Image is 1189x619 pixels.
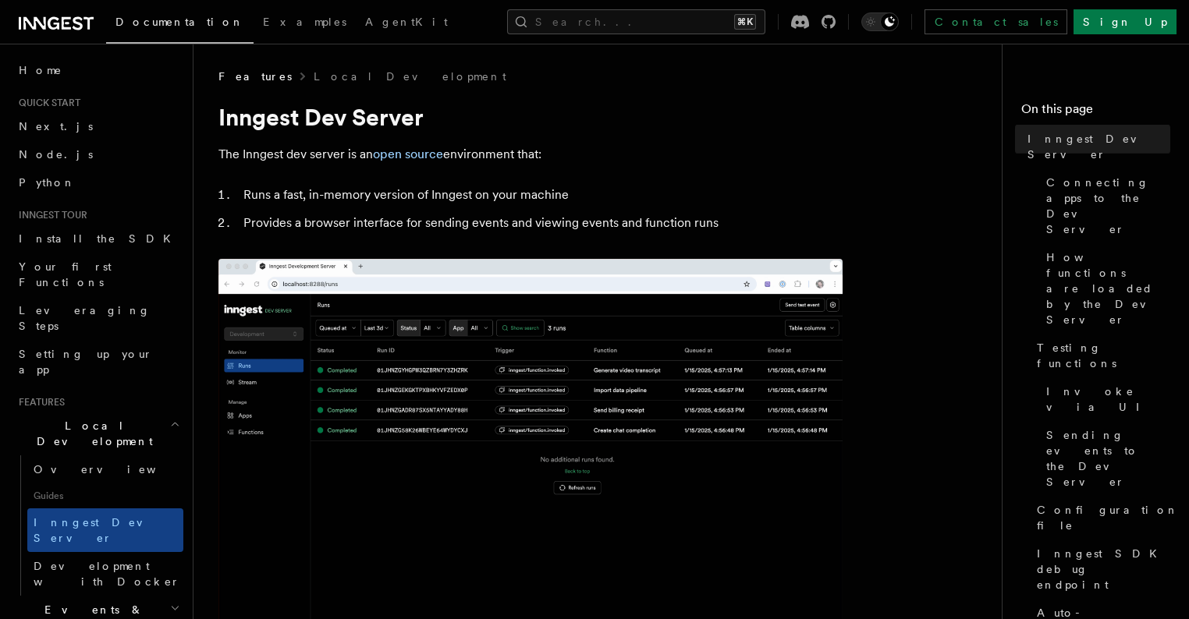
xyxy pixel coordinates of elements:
a: Inngest SDK debug endpoint [1031,539,1170,599]
span: Install the SDK [19,232,180,245]
span: Python [19,176,76,189]
a: How functions are loaded by the Dev Server [1040,243,1170,334]
p: The Inngest dev server is an environment that: [218,143,843,165]
a: Inngest Dev Server [1021,125,1170,168]
a: open source [373,147,443,161]
li: Runs a fast, in-memory version of Inngest on your machine [239,184,843,206]
span: Node.js [19,148,93,161]
a: Sending events to the Dev Server [1040,421,1170,496]
span: Next.js [19,120,93,133]
span: Guides [27,483,183,508]
span: Sending events to the Dev Server [1046,427,1170,490]
span: Development with Docker [34,560,180,588]
div: Local Development [12,455,183,596]
a: Examples [254,5,356,42]
a: Development with Docker [27,552,183,596]
a: Overview [27,455,183,483]
span: AgentKit [365,16,448,28]
span: Local Development [12,418,170,449]
a: Python [12,168,183,196]
a: Leveraging Steps [12,296,183,340]
span: Leveraging Steps [19,304,151,332]
span: Testing functions [1037,340,1170,371]
span: Overview [34,463,194,476]
a: AgentKit [356,5,457,42]
a: Your first Functions [12,253,183,296]
span: Inngest tour [12,209,87,221]
span: Connecting apps to the Dev Server [1046,175,1170,237]
span: Documentation [115,16,244,28]
span: Features [218,69,292,84]
span: Quick start [12,97,80,109]
span: Invoke via UI [1046,384,1170,415]
kbd: ⌘K [734,14,756,30]
li: Provides a browser interface for sending events and viewing events and function runs [239,212,843,234]
a: Documentation [106,5,254,44]
span: Setting up your app [19,348,153,376]
span: Your first Functions [19,260,112,288]
span: Inngest Dev Server [1028,131,1170,162]
button: Search...⌘K [507,9,765,34]
button: Toggle dark mode [861,12,899,31]
a: Inngest Dev Server [27,508,183,552]
a: Invoke via UI [1040,377,1170,421]
a: Local Development [314,69,506,84]
span: Examples [263,16,346,28]
span: Inngest SDK debug endpoint [1037,546,1170,592]
h1: Inngest Dev Server [218,103,843,131]
a: Next.js [12,112,183,140]
a: Sign Up [1074,9,1177,34]
span: Home [19,62,62,78]
a: Setting up your app [12,340,183,384]
a: Install the SDK [12,225,183,253]
button: Local Development [12,412,183,455]
span: How functions are loaded by the Dev Server [1046,249,1170,327]
a: Home [12,56,183,84]
span: Inngest Dev Server [34,516,167,544]
a: Testing functions [1031,334,1170,377]
a: Contact sales [925,9,1067,34]
a: Connecting apps to the Dev Server [1040,168,1170,243]
span: Configuration file [1037,502,1179,533]
span: Features [12,396,65,409]
a: Node.js [12,140,183,168]
h4: On this page [1021,100,1170,125]
a: Configuration file [1031,496,1170,539]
